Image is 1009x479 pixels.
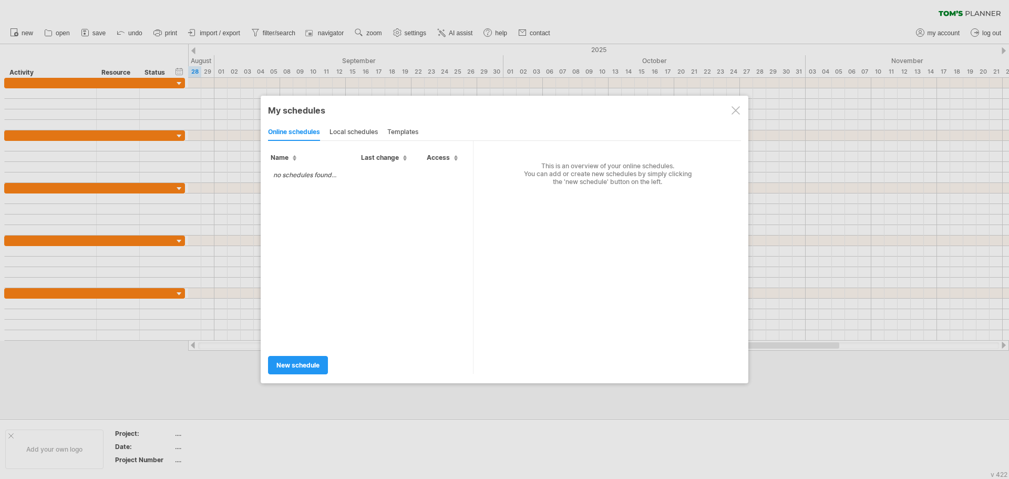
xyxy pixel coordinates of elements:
span: Last change [361,154,407,161]
span: Access [427,154,458,161]
a: new schedule [268,356,328,374]
div: This is an overview of your online schedules. You can add or create new schedules by simply click... [473,141,734,186]
div: online schedules [268,124,320,141]
td: no schedules found... [268,166,342,184]
span: new schedule [276,361,320,369]
span: Name [271,154,296,161]
div: local schedules [330,124,378,141]
div: My schedules [268,105,741,116]
div: templates [387,124,418,141]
